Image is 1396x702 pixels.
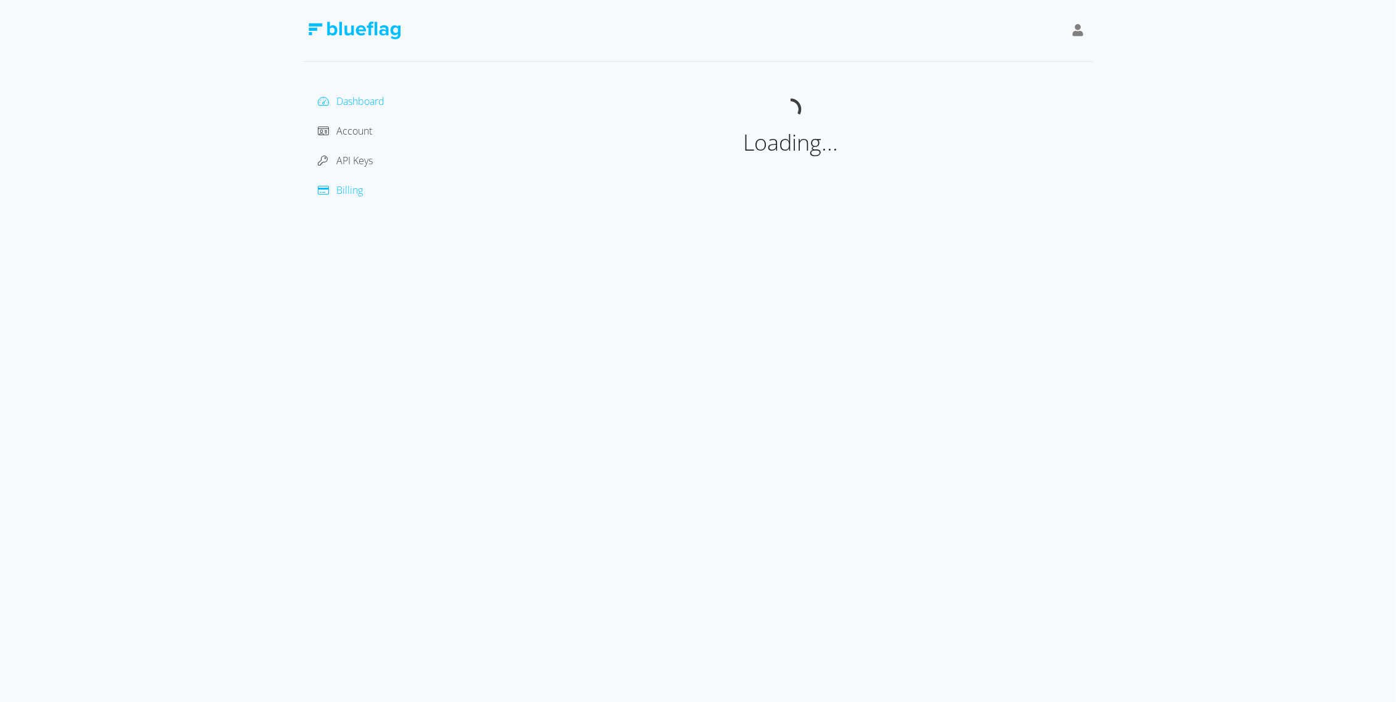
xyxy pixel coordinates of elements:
[318,183,363,197] a: Billing
[336,183,363,197] span: Billing
[318,124,372,138] a: Account
[336,94,384,108] span: Dashboard
[743,127,838,157] span: Loading...
[318,94,384,108] a: Dashboard
[318,154,373,167] a: API Keys
[308,22,401,40] img: Blue Flag Logo
[336,124,372,138] span: Account
[336,154,373,167] span: API Keys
